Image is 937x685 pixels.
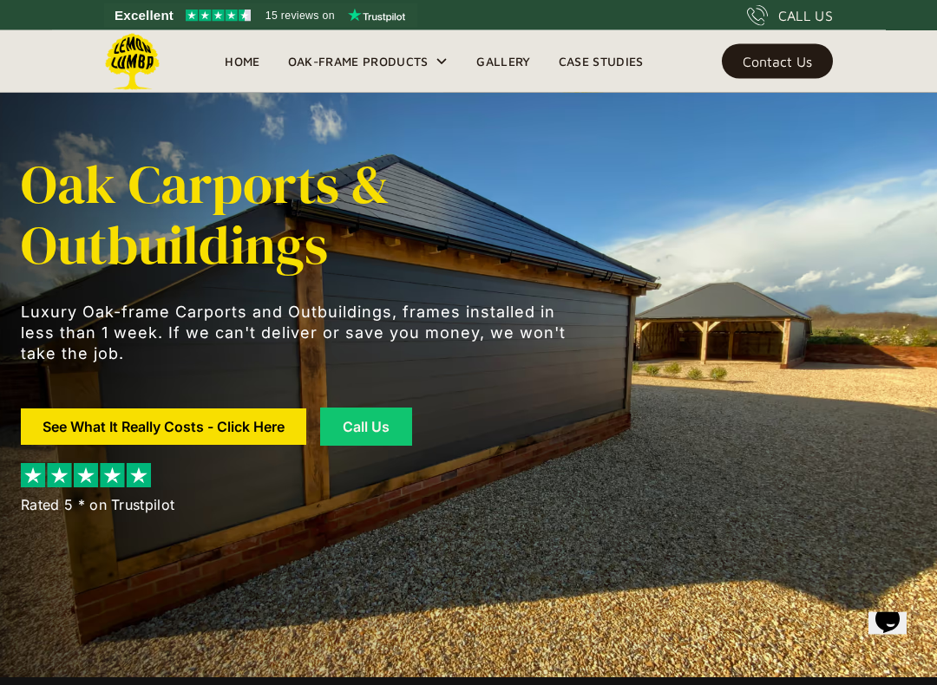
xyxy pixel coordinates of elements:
img: Trustpilot 4.5 stars [186,10,251,22]
a: See Lemon Lumba reviews on Trustpilot [104,3,417,28]
a: CALL US [747,5,833,26]
span: Excellent [115,5,174,26]
a: Gallery [462,49,544,75]
div: Call Us [342,421,390,434]
a: See What It Really Costs - Click Here [21,409,306,446]
a: Case Studies [545,49,658,75]
a: Home [211,49,273,75]
span: 15 reviews on [265,5,335,26]
div: CALL US [778,5,833,26]
p: Luxury Oak-frame Carports and Outbuildings, frames installed in less than 1 week. If we can't del... [21,303,576,365]
iframe: chat widget [862,612,920,668]
h1: Oak Carports & Outbuildings [21,155,576,277]
div: Rated 5 * on Trustpilot [21,495,174,516]
div: Oak-Frame Products [274,30,463,93]
img: Trustpilot logo [348,9,405,23]
a: Contact Us [722,44,833,79]
div: Oak-Frame Products [288,51,429,72]
div: Contact Us [743,55,812,68]
a: Call Us [320,408,412,447]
